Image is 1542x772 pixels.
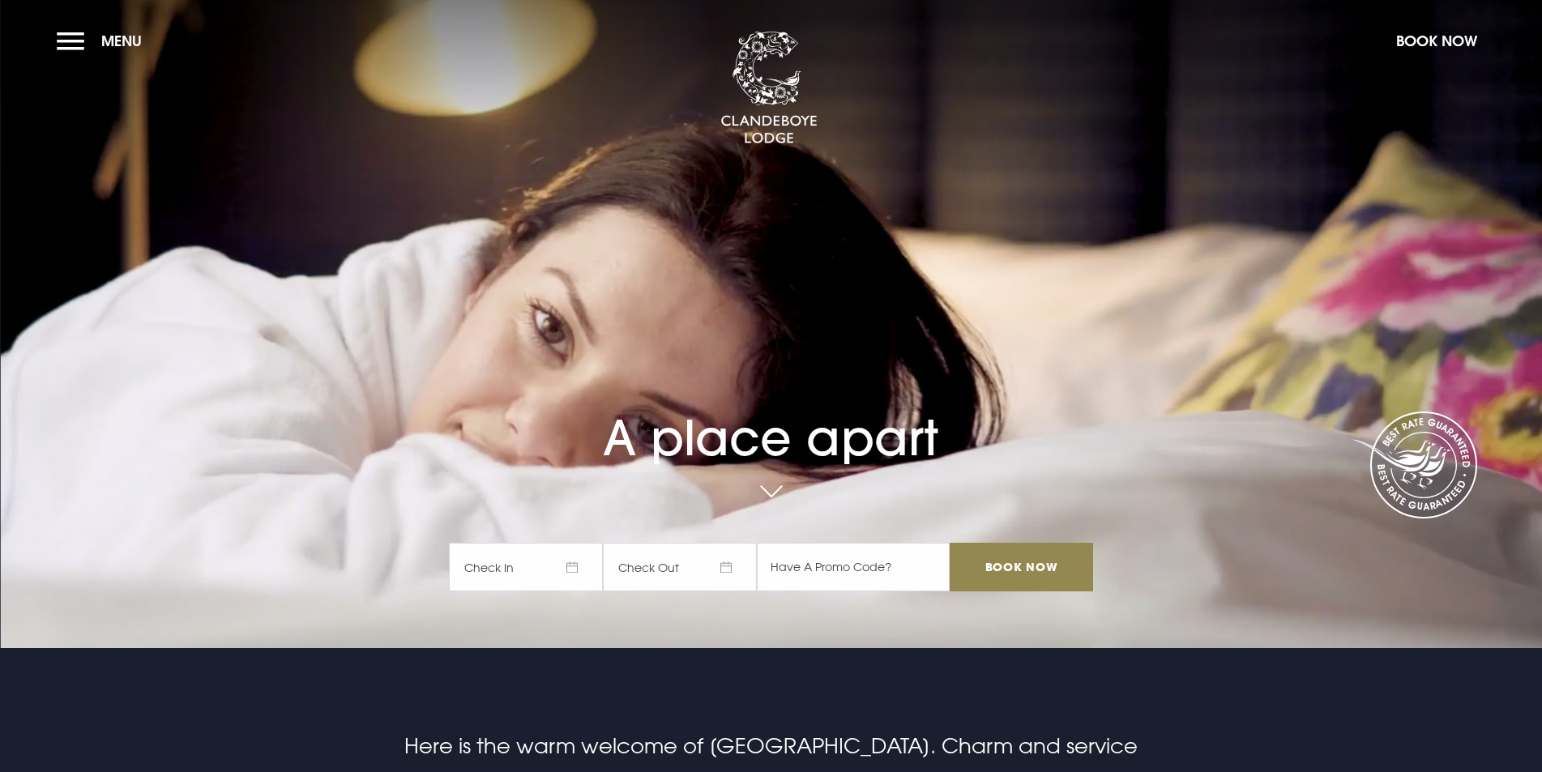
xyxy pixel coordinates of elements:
[101,32,142,50] span: Menu
[603,543,757,591] span: Check Out
[449,543,603,591] span: Check In
[449,362,1092,467] h1: A place apart
[950,543,1092,591] input: Book Now
[757,543,950,591] input: Have A Promo Code?
[720,32,818,145] img: Clandeboye Lodge
[1388,23,1485,58] button: Book Now
[57,23,150,58] button: Menu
